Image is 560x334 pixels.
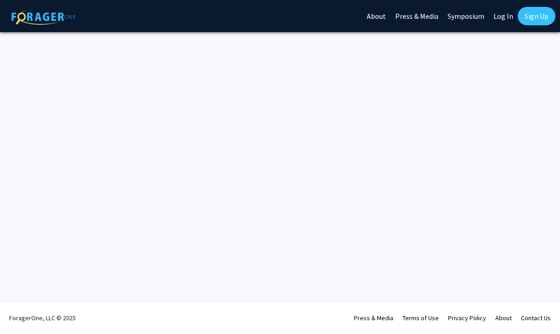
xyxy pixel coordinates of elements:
a: Contact Us [521,314,551,322]
a: Sign Up [518,7,555,25]
a: About [495,314,512,322]
div: ForagerOne, LLC © 2025 [9,302,76,334]
a: Press & Media [354,314,393,322]
a: Privacy Policy [448,314,486,322]
a: Terms of Use [403,314,439,322]
img: ForagerOne Logo [11,9,76,25]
